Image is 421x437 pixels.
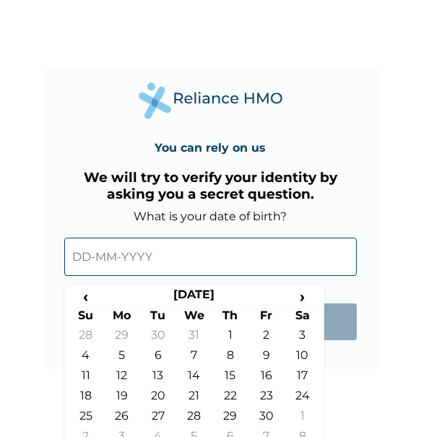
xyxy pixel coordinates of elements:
th: Su [68,308,104,328]
td: 2 [248,328,285,348]
h3: We will try to verify your identity by asking you a secret question. [64,169,357,202]
th: [DATE] [104,287,285,308]
td: 24 [285,389,321,409]
th: We [176,308,212,328]
td: 25 [68,409,104,429]
td: 18 [68,389,104,409]
td: 7 [176,348,212,368]
td: 26 [104,409,140,429]
td: 1 [285,409,321,429]
h4: You can rely on us [155,141,266,155]
td: 29 [212,409,248,429]
span: › [285,287,321,306]
th: Tu [140,308,176,328]
td: 31 [176,328,212,348]
td: 23 [248,389,285,409]
td: 30 [140,328,176,348]
td: 1 [212,328,248,348]
td: 28 [176,409,212,429]
td: 16 [248,368,285,389]
th: Th [212,308,248,328]
label: What is your date of birth? [134,209,287,223]
th: Sa [285,308,321,328]
td: 14 [176,368,212,389]
th: Mo [104,308,140,328]
td: 3 [285,328,321,348]
td: 4 [68,348,104,368]
td: 8 [212,348,248,368]
input: DD-MM-YYYY [64,238,357,276]
td: 20 [140,389,176,409]
td: 12 [104,368,140,389]
td: 29 [104,328,140,348]
td: 28 [68,328,104,348]
td: 11 [68,368,104,389]
td: 10 [285,348,321,368]
td: 27 [140,409,176,429]
td: 9 [248,348,285,368]
td: 13 [140,368,176,389]
td: 15 [212,368,248,389]
td: 21 [176,389,212,409]
img: Reliance Health's Logo [139,82,283,119]
td: 17 [285,368,321,389]
td: 30 [248,409,285,429]
th: Fr [248,308,285,328]
td: 5 [104,348,140,368]
td: 6 [140,348,176,368]
td: 19 [104,389,140,409]
span: ‹ [68,287,104,306]
td: 22 [212,389,248,409]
